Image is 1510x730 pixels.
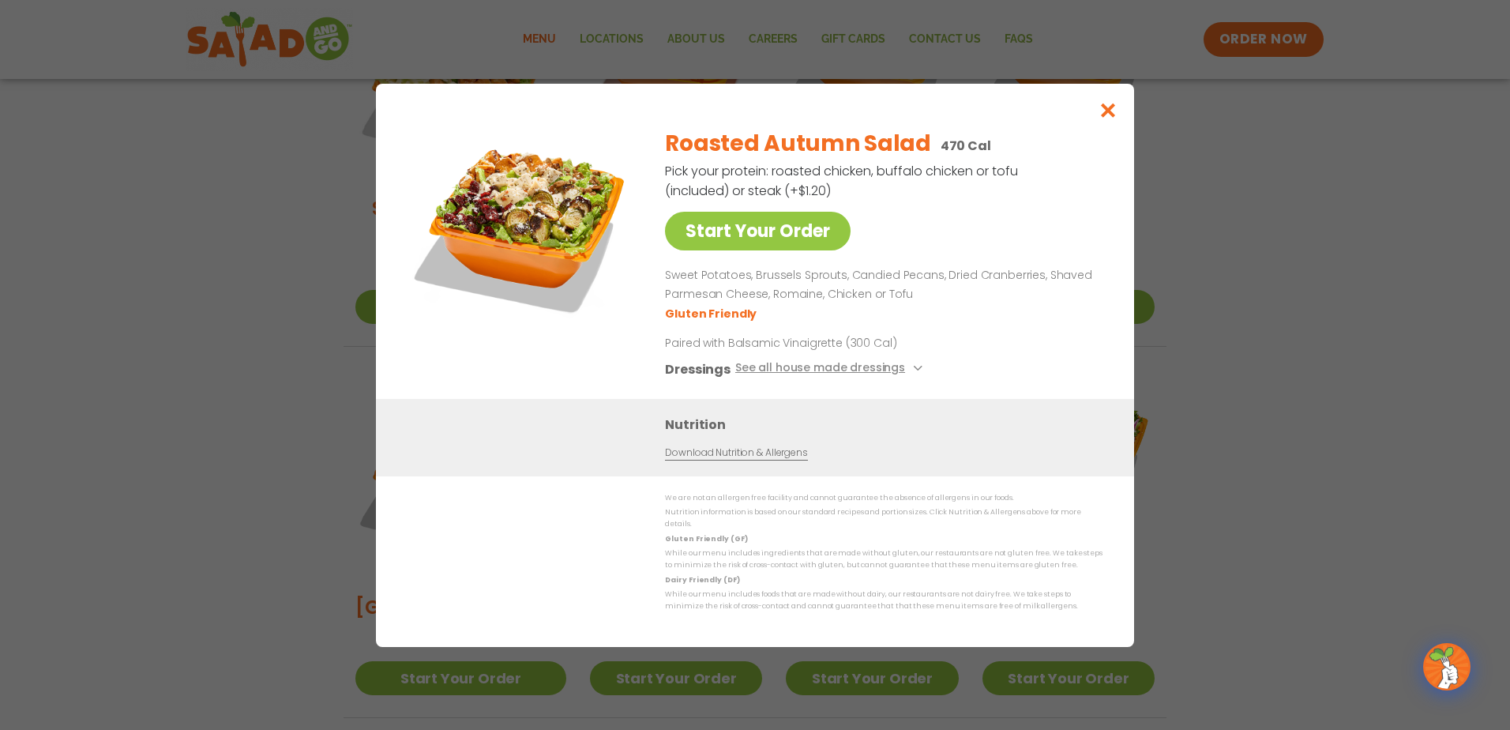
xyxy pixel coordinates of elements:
[665,445,807,460] a: Download Nutrition & Allergens
[1425,645,1469,689] img: wpChatIcon
[1083,84,1134,137] button: Close modal
[665,547,1102,572] p: While our menu includes ingredients that are made without gluten, our restaurants are not gluten ...
[665,533,747,543] strong: Gluten Friendly (GF)
[941,136,991,156] p: 470 Cal
[665,127,930,160] h2: Roasted Autumn Salad
[665,305,759,322] li: Gluten Friendly
[735,359,927,378] button: See all house made dressings
[665,334,957,351] p: Paired with Balsamic Vinaigrette (300 Cal)
[665,506,1102,531] p: Nutrition information is based on our standard recipes and portion sizes. Click Nutrition & Aller...
[665,414,1110,434] h3: Nutrition
[665,212,851,250] a: Start Your Order
[665,492,1102,504] p: We are not an allergen free facility and cannot guarantee the absence of allergens in our foods.
[665,266,1096,304] p: Sweet Potatoes, Brussels Sprouts, Candied Pecans, Dried Cranberries, Shaved Parmesan Cheese, Roma...
[665,359,731,378] h3: Dressings
[411,115,633,337] img: Featured product photo for Roasted Autumn Salad
[665,574,739,584] strong: Dairy Friendly (DF)
[665,589,1102,613] p: While our menu includes foods that are made without dairy, our restaurants are not dairy free. We...
[665,161,1020,201] p: Pick your protein: roasted chicken, buffalo chicken or tofu (included) or steak (+$1.20)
